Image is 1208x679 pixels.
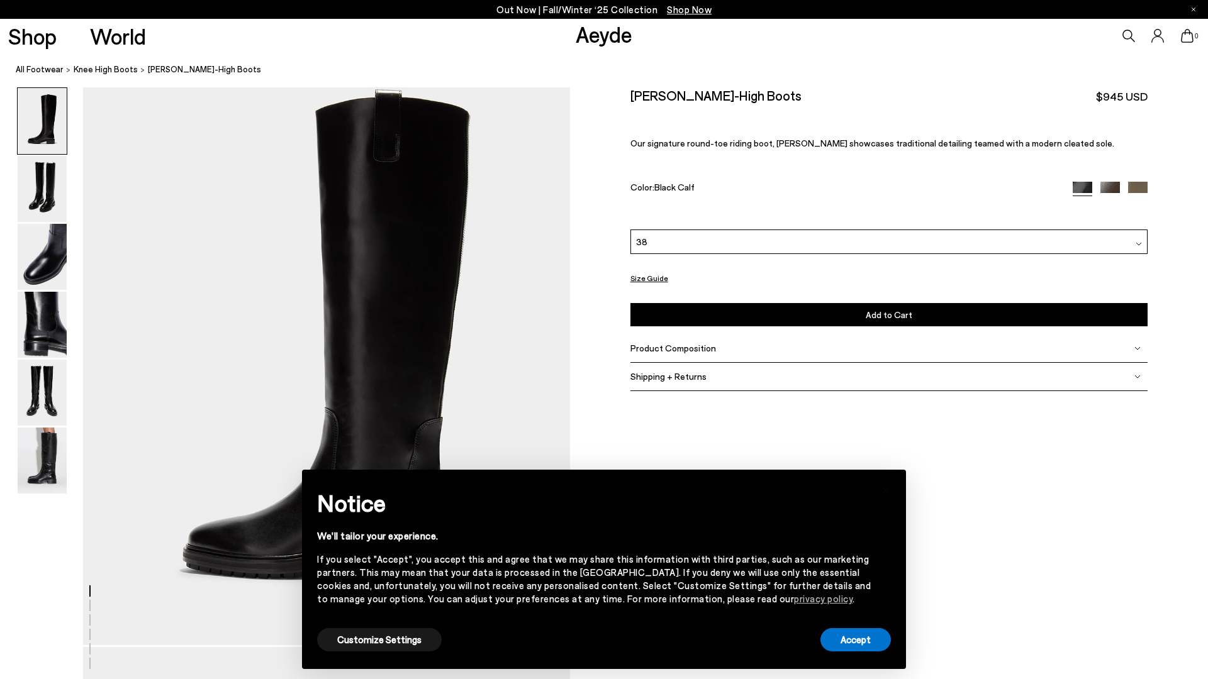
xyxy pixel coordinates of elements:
[8,25,57,47] a: Shop
[881,479,890,497] span: ×
[871,473,901,504] button: Close this notice
[1194,33,1200,40] span: 0
[654,182,695,192] span: Black Calf
[18,428,67,494] img: Henry Knee-High Boots - Image 6
[636,235,647,248] span: 38
[18,360,67,426] img: Henry Knee-High Boots - Image 5
[16,63,64,76] a: All Footwear
[1096,89,1148,104] span: $945 USD
[74,64,138,74] span: knee high boots
[820,628,891,651] button: Accept
[1136,241,1142,247] img: svg%3E
[630,372,707,382] span: Shipping + Returns
[576,21,632,47] a: Aeyde
[1134,373,1141,380] img: svg%3E
[496,2,712,18] p: Out Now | Fall/Winter ‘25 Collection
[1181,29,1194,43] a: 0
[630,138,1148,148] p: Our signature round-toe riding boot, [PERSON_NAME] showcases traditional detailing teamed with a ...
[18,224,67,290] img: Henry Knee-High Boots - Image 3
[630,182,1056,196] div: Color:
[630,87,802,103] h2: [PERSON_NAME]-High Boots
[630,270,668,286] button: Size Guide
[18,156,67,222] img: Henry Knee-High Boots - Image 2
[317,553,871,605] div: If you select "Accept", you accept this and agree that we may share this information with third p...
[18,88,67,154] img: Henry Knee-High Boots - Image 1
[317,529,871,543] div: We'll tailor your experience.
[630,343,716,354] span: Product Composition
[317,487,871,519] h2: Notice
[794,593,853,604] a: privacy policy
[866,309,912,320] span: Add to Cart
[16,53,1208,87] nav: breadcrumb
[667,4,712,15] span: Navigate to /collections/new-in
[90,25,146,47] a: World
[1134,345,1141,351] img: svg%3E
[18,292,67,358] img: Henry Knee-High Boots - Image 4
[74,63,138,76] a: knee high boots
[630,303,1148,326] button: Add to Cart
[317,628,442,651] button: Customize Settings
[148,63,261,76] span: [PERSON_NAME]-High Boots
